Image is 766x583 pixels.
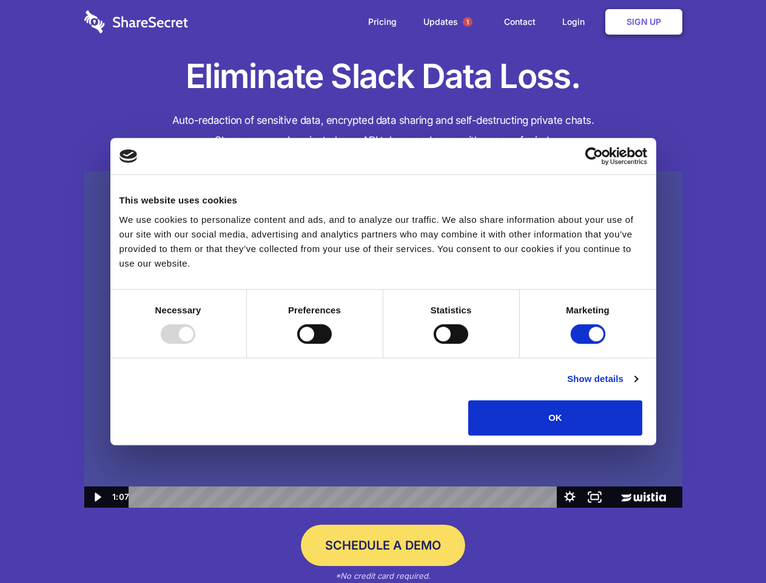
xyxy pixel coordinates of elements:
[463,17,472,27] span: 1
[607,486,682,508] a: Wistia Logo -- Learn More
[119,213,647,271] div: We use cookies to personalize content and ads, and to analyze our traffic. We also share informat...
[468,400,642,435] button: OK
[84,111,682,151] h4: Auto-redaction of sensitive data, encrypted data sharing and self-destructing private chats. Shar...
[431,305,472,315] strong: Statistics
[335,571,431,581] em: *No credit card required.
[582,486,607,508] button: Fullscreen
[605,9,682,35] a: Sign Up
[567,372,637,386] a: Show details
[705,522,751,568] iframe: Drift Widget Chat Controller
[492,3,548,41] a: Contact
[84,171,682,508] img: Sharesecret
[288,305,341,315] strong: Preferences
[155,305,201,315] strong: Necessary
[119,193,647,208] div: This website uses cookies
[356,3,409,41] a: Pricing
[84,55,682,98] h1: Eliminate Slack Data Loss.
[557,486,582,508] button: Show settings menu
[84,486,109,508] button: Play Video
[550,3,603,41] a: Login
[119,149,138,163] img: logo
[541,147,647,165] a: Usercentrics Cookiebot - opens in a new window
[301,525,465,566] a: Schedule a Demo
[138,486,551,508] div: Playbar
[566,305,610,315] strong: Marketing
[84,10,188,33] img: logo-wordmark-white-trans-d4663122ce5f474addd5e946df7df03e33cb6a1c49d2221995e7729f52c070b2.svg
